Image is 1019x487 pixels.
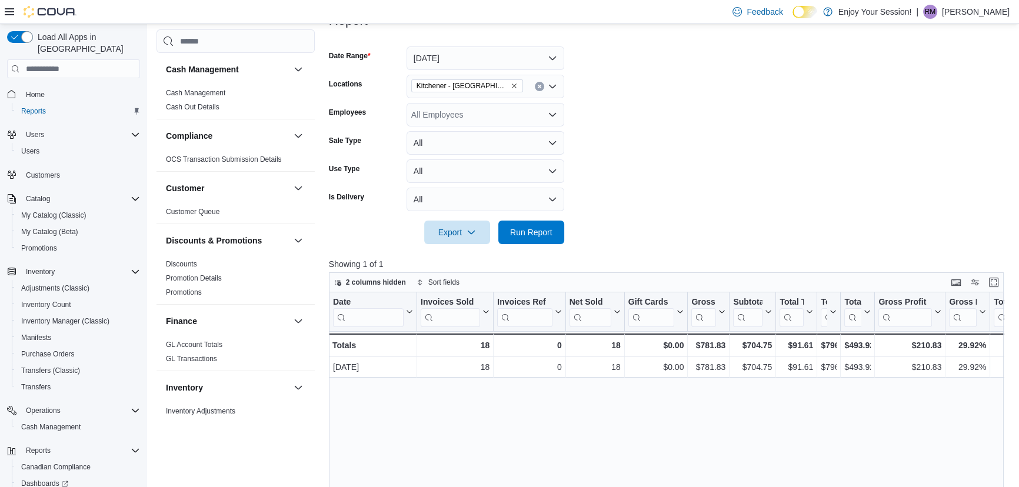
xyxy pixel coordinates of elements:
[16,208,91,222] a: My Catalog (Classic)
[21,227,78,236] span: My Catalog (Beta)
[2,442,145,459] button: Reports
[332,338,413,352] div: Totals
[329,164,359,174] label: Use Type
[691,297,725,327] button: Gross Sales
[949,297,986,327] button: Gross Margin
[431,221,483,244] span: Export
[21,146,39,156] span: Users
[333,297,413,327] button: Date
[878,297,932,308] div: Gross Profit
[166,103,219,111] a: Cash Out Details
[16,298,140,312] span: Inventory Count
[12,224,145,240] button: My Catalog (Beta)
[21,382,51,392] span: Transfers
[548,82,557,91] button: Open list of options
[21,128,49,142] button: Users
[16,347,140,361] span: Purchase Orders
[497,361,561,375] div: 0
[569,297,611,308] div: Net Sold
[329,192,364,202] label: Is Delivery
[821,338,837,352] div: $796.36
[548,110,557,119] button: Open list of options
[821,361,837,375] div: $796.36
[12,329,145,346] button: Manifests
[780,297,813,327] button: Total Tax
[497,338,561,352] div: 0
[166,382,289,393] button: Inventory
[329,79,362,89] label: Locations
[16,104,140,118] span: Reports
[329,51,371,61] label: Date Range
[421,297,480,308] div: Invoices Sold
[166,102,219,112] span: Cash Out Details
[407,46,564,70] button: [DATE]
[166,89,225,97] a: Cash Management
[12,280,145,296] button: Adjustments (Classic)
[16,208,140,222] span: My Catalog (Classic)
[166,208,219,216] a: Customer Queue
[780,297,804,327] div: Total Tax
[968,275,982,289] button: Display options
[2,402,145,419] button: Operations
[329,108,366,117] label: Employees
[949,361,986,375] div: 29.92%
[291,181,305,195] button: Customer
[21,443,55,458] button: Reports
[780,338,813,352] div: $91.61
[291,62,305,76] button: Cash Management
[333,297,404,327] div: Date
[2,85,145,102] button: Home
[497,297,552,327] div: Invoices Ref
[733,297,772,327] button: Subtotal
[329,136,361,145] label: Sale Type
[421,297,480,327] div: Invoices Sold
[412,275,464,289] button: Sort fields
[21,403,140,418] span: Operations
[792,6,817,18] input: Dark Mode
[417,80,508,92] span: Kitchener - [GEOGRAPHIC_DATA]
[166,130,289,142] button: Compliance
[16,144,140,158] span: Users
[26,171,60,180] span: Customers
[333,297,404,308] div: Date
[916,5,918,19] p: |
[156,152,315,171] div: Compliance
[2,166,145,184] button: Customers
[21,168,65,182] a: Customers
[949,338,986,352] div: 29.92%
[291,234,305,248] button: Discounts & Promotions
[421,297,489,327] button: Invoices Sold
[16,331,56,345] a: Manifests
[780,361,813,375] div: $91.61
[878,297,941,327] button: Gross Profit
[291,381,305,395] button: Inventory
[16,460,95,474] a: Canadian Compliance
[628,338,684,352] div: $0.00
[12,419,145,435] button: Cash Management
[821,297,827,308] div: Total Invoiced
[21,422,81,432] span: Cash Management
[878,361,941,375] div: $210.83
[12,313,145,329] button: Inventory Manager (Classic)
[346,278,406,287] span: 2 columns hidden
[16,298,76,312] a: Inventory Count
[21,316,109,326] span: Inventory Manager (Classic)
[21,443,140,458] span: Reports
[878,338,941,352] div: $210.83
[16,241,140,255] span: Promotions
[21,300,71,309] span: Inventory Count
[26,446,51,455] span: Reports
[821,297,827,327] div: Total Invoiced
[329,275,411,289] button: 2 columns hidden
[12,240,145,256] button: Promotions
[16,380,55,394] a: Transfers
[878,297,932,327] div: Gross Profit
[12,362,145,379] button: Transfers (Classic)
[747,6,782,18] span: Feedback
[21,265,140,279] span: Inventory
[844,297,861,308] div: Total Cost
[21,349,75,359] span: Purchase Orders
[780,297,804,308] div: Total Tax
[925,5,936,19] span: RM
